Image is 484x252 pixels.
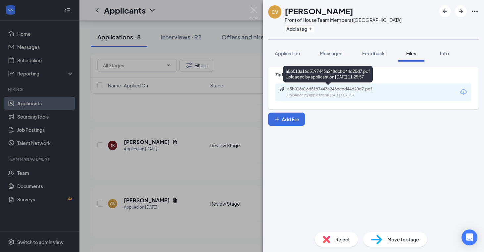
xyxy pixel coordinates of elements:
[460,88,467,96] svg: Download
[441,7,449,15] svg: ArrowLeftNew
[275,72,471,77] div: Zip Recruiter Resume
[455,5,467,17] button: ArrowRight
[335,236,350,243] span: Reject
[461,229,477,245] div: Open Intercom Messenger
[362,50,385,56] span: Feedback
[274,116,280,123] svg: Plus
[285,25,314,32] button: PlusAdd a tag
[268,113,305,126] button: Add FilePlus
[285,5,353,17] h1: [PERSON_NAME]
[271,9,278,15] div: CV
[320,50,342,56] span: Messages
[287,93,387,98] div: Uploaded by applicant on [DATE] 11:25:57
[387,236,419,243] span: Move to stage
[457,7,465,15] svg: ArrowRight
[283,66,373,82] div: a5b018a16d5197443a248dcbd44d20d7.pdf Uploaded by applicant on [DATE] 11:25:57
[279,86,285,92] svg: Paperclip
[287,86,380,92] div: a5b018a16d5197443a248dcbd44d20d7.pdf
[309,27,313,31] svg: Plus
[440,50,449,56] span: Info
[406,50,416,56] span: Files
[471,7,479,15] svg: Ellipses
[275,50,300,56] span: Application
[285,17,402,23] div: Front of House Team Member at [GEOGRAPHIC_DATA]
[279,86,387,98] a: Paperclipa5b018a16d5197443a248dcbd44d20d7.pdfUploaded by applicant on [DATE] 11:25:57
[439,5,451,17] button: ArrowLeftNew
